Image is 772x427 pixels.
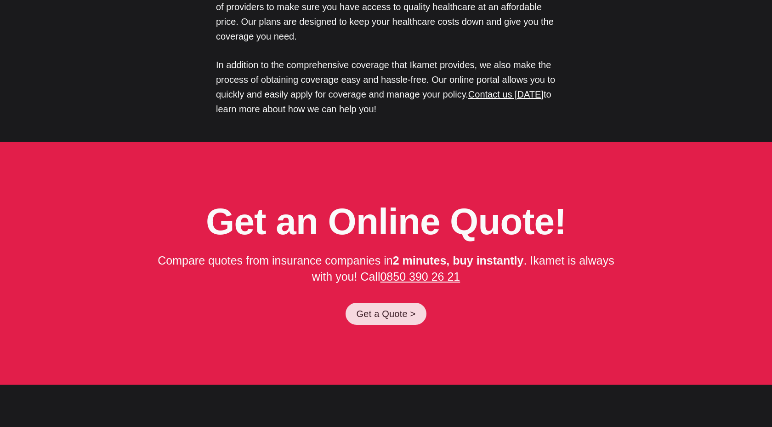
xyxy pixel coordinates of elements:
[158,254,392,267] span: Compare quotes from insurance companies in
[216,58,556,116] p: In addition to the comprehensive coverage that Ikamet provides, we also make the process of obtai...
[206,201,566,242] strong: Get an Online Quote!
[346,303,427,325] a: Get a Quote >
[380,270,460,283] a: 0850 390 26 21
[393,254,524,267] strong: 2 minutes, buy instantly
[468,89,544,99] a: Contact us [DATE]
